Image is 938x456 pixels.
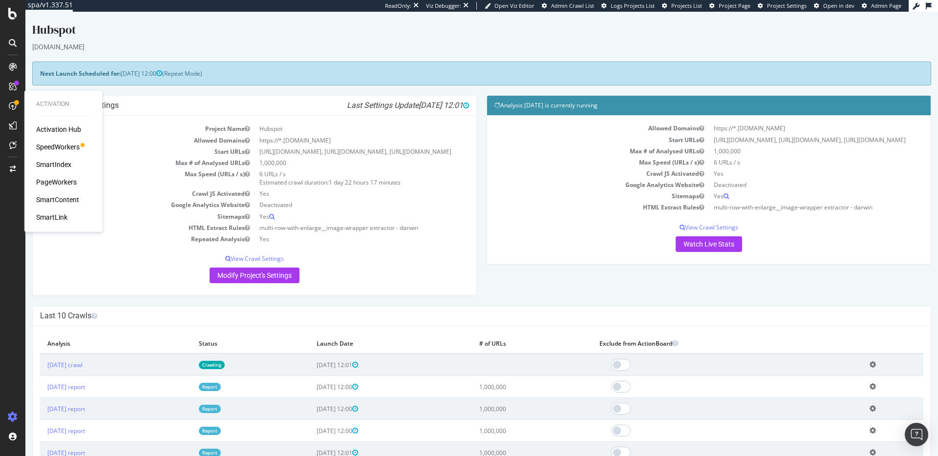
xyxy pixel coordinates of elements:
td: multi-row-with-enlarge__image-wrapper extractor - darwin [229,210,444,222]
td: Allowed Domains [469,111,683,122]
td: Deactivated [683,167,898,179]
a: Project Page [709,2,750,10]
a: Project Settings [758,2,807,10]
td: HTML Extract Rules [15,210,229,222]
a: [DATE] report [22,437,60,445]
h4: Last 10 Crawls [15,299,898,309]
a: Modify Project's Settings [184,256,274,271]
a: Report [173,393,195,401]
a: [DATE] report [22,415,60,423]
td: Max Speed (URLs / s) [469,145,683,156]
td: Crawl JS Activated [469,156,683,167]
td: Yes [229,222,444,233]
a: SmartContent [36,195,79,205]
a: [DATE] report [22,371,60,379]
h4: Project Global Settings [15,89,444,99]
td: https://*.[DOMAIN_NAME] [683,111,898,122]
td: Repeated Analysis [15,222,229,233]
span: [DATE] 12:01 [393,89,444,98]
a: Projects List [662,2,702,10]
td: Allowed Domains [15,123,229,134]
a: Admin Crawl List [542,2,594,10]
div: (Repeat Mode) [7,50,906,74]
td: Google Analytics Website [15,187,229,199]
strong: Next Launch Scheduled for: [15,58,95,66]
div: ReadOnly: [385,2,411,10]
i: Last Settings Update [321,89,444,99]
td: Yes [229,176,444,187]
span: Project Settings [767,2,807,9]
span: [DATE] 12:01 [291,349,333,357]
td: HTML Extract Rules [469,190,683,201]
th: Launch Date [284,322,447,342]
td: 1,000,000 [447,408,567,430]
span: [DATE] 12:00 [291,393,333,401]
td: Sitemaps [469,179,683,190]
td: Start URLs [469,123,683,134]
a: Open Viz Editor [485,2,534,10]
span: 1 day 22 hours 17 minutes [303,166,375,175]
a: Activation Hub [36,124,81,134]
td: Yes [683,179,898,190]
td: Yes [683,156,898,167]
a: Open in dev [814,2,854,10]
td: Max Speed (URLs / s) [15,157,229,176]
td: [URL][DOMAIN_NAME], [URL][DOMAIN_NAME], [URL][DOMAIN_NAME] [683,123,898,134]
td: 1,000,000 [447,430,567,452]
a: Report [173,415,195,423]
div: Hubspot [7,10,906,30]
a: SmartLink [36,212,67,222]
p: View Crawl Settings [15,243,444,251]
td: Project Name [15,111,229,123]
a: Watch Live Stats [650,225,717,240]
a: PageWorkers [36,177,77,187]
th: Status [166,322,283,342]
th: # of URLs [447,322,567,342]
td: Max # of Analysed URLs [15,145,229,157]
td: 1,000,000 [229,145,444,157]
a: Report [173,371,195,379]
a: Crawling [173,349,199,357]
span: Project Page [719,2,750,9]
td: 1,000,000 [447,364,567,386]
span: Open Viz Editor [494,2,534,9]
a: Logs Projects List [601,2,655,10]
td: Deactivated [229,187,444,199]
span: [DATE] 12:00 [291,371,333,379]
a: SmartIndex [36,160,71,169]
td: Max # of Analysed URLs [469,134,683,145]
div: Open Intercom Messenger [905,423,928,446]
th: Exclude from ActionBoard [567,322,837,342]
span: Admin Page [871,2,901,9]
td: Google Analytics Website [469,167,683,179]
div: Viz Debugger: [426,2,461,10]
td: multi-row-with-enlarge__image-wrapper extractor - darwin [683,190,898,201]
span: Logs Projects List [611,2,655,9]
td: Crawl JS Activated [15,176,229,187]
td: 6 URLs / s Estimated crawl duration: [229,157,444,176]
a: Report [173,437,195,445]
div: Activation [36,100,91,108]
td: Yes [229,199,444,210]
td: [URL][DOMAIN_NAME], [URL][DOMAIN_NAME], [URL][DOMAIN_NAME] [229,134,444,145]
span: Admin Crawl List [551,2,594,9]
td: Sitemaps [15,199,229,210]
td: 1,000,000 [683,134,898,145]
a: SpeedWorkers [36,142,80,152]
a: [DATE] crawl [22,349,57,357]
td: 1,000,000 [447,386,567,408]
h4: Analysis [DATE] is currently running [469,89,898,99]
div: [DOMAIN_NAME] [7,30,906,40]
th: Analysis [15,322,166,342]
p: View Crawl Settings [469,211,898,220]
span: [DATE] 12:00 [95,58,137,66]
span: [DATE] 12:01 [291,437,333,445]
td: https://*.[DOMAIN_NAME] [229,123,444,134]
td: Start URLs [15,134,229,145]
a: Admin Page [862,2,901,10]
